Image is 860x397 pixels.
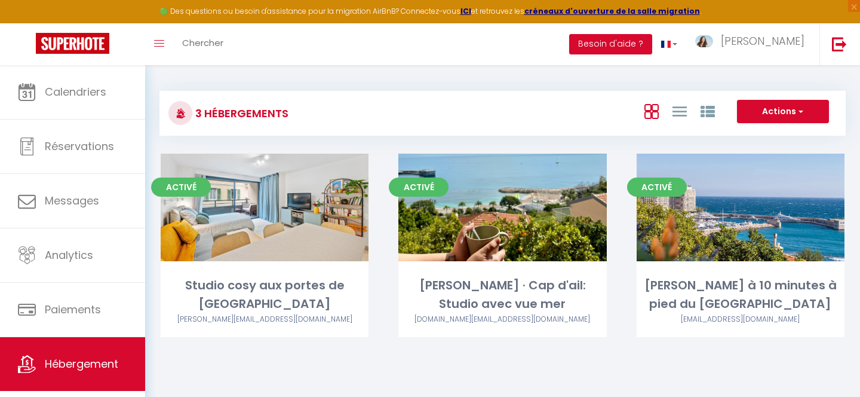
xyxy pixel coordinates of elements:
[832,36,847,51] img: logout
[45,248,93,262] span: Analytics
[672,101,687,121] a: Vue en Liste
[569,34,652,54] button: Besoin d'aide ?
[737,100,829,124] button: Actions
[45,356,118,371] span: Hébergement
[173,23,232,65] a: Chercher
[460,6,471,16] a: ICI
[151,178,211,197] span: Activé
[695,35,713,47] img: ...
[45,84,106,99] span: Calendriers
[627,178,687,197] span: Activé
[161,314,368,325] div: Airbnb
[161,276,368,314] div: Studio cosy aux portes de [GEOGRAPHIC_DATA]
[686,23,819,65] a: ... [PERSON_NAME]
[182,36,223,49] span: Chercher
[701,101,715,121] a: Vue par Groupe
[637,276,844,314] div: [PERSON_NAME] à 10 minutes à pied du [GEOGRAPHIC_DATA]
[45,139,114,154] span: Réservations
[524,6,700,16] a: créneaux d'ouverture de la salle migration
[637,314,844,325] div: Airbnb
[45,302,101,317] span: Paiements
[192,100,288,127] h3: 3 Hébergements
[36,33,109,54] img: Super Booking
[398,276,606,314] div: [PERSON_NAME] · Cap d'ail: Studio avec vue mer
[398,314,606,325] div: Airbnb
[389,178,449,197] span: Activé
[721,33,804,48] span: [PERSON_NAME]
[644,101,659,121] a: Vue en Box
[45,193,99,208] span: Messages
